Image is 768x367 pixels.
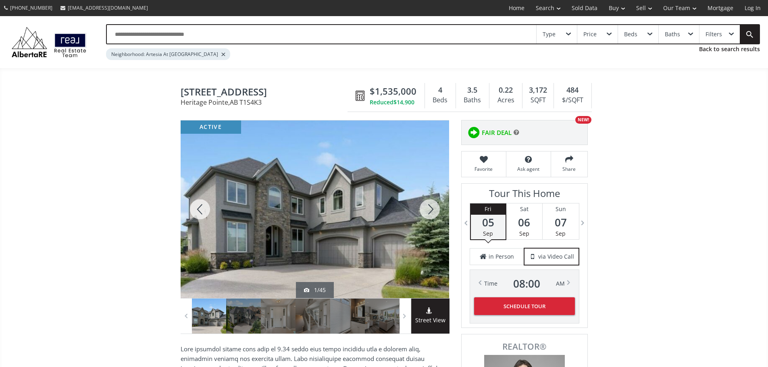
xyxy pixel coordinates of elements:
[8,25,90,59] img: Logo
[510,166,547,172] span: Ask agent
[665,31,680,37] div: Baths
[538,253,574,261] span: via Video Call
[106,48,230,60] div: Neighborhood: Artesia At [GEOGRAPHIC_DATA]
[543,31,556,37] div: Type
[370,98,416,106] div: Reduced
[493,94,518,106] div: Acres
[583,31,597,37] div: Price
[474,297,575,315] button: Schedule Tour
[556,230,566,237] span: Sep
[181,120,449,298] div: 77 Waters Edge Drive Heritage Pointe, AB T1S4K3 - Photo 1 of 45
[68,4,148,11] span: [EMAIL_ADDRESS][DOMAIN_NAME]
[706,31,722,37] div: Filters
[470,342,579,351] span: REALTOR®
[575,116,591,124] div: NEW!
[699,45,760,53] a: Back to search results
[304,286,326,294] div: 1/45
[489,253,514,261] span: in Person
[529,85,547,95] span: 3,172
[181,99,352,106] span: Heritage Pointe , AB T1S4K3
[370,85,416,97] span: $1,535,000
[429,94,452,106] div: Beds
[471,203,506,215] div: Fri
[56,0,152,15] a: [EMAIL_ADDRESS][DOMAIN_NAME]
[555,166,583,172] span: Share
[460,94,485,106] div: Baths
[460,85,485,95] div: 3.5
[411,316,450,325] span: Street View
[519,230,529,237] span: Sep
[483,230,493,237] span: Sep
[181,87,352,99] span: 77 Waters Edge Drive
[466,124,482,141] img: rating icon
[543,217,579,228] span: 07
[543,203,579,215] div: Sun
[10,4,52,11] span: [PHONE_NUMBER]
[482,129,512,137] span: FAIR DEAL
[506,217,542,228] span: 06
[484,278,565,289] div: Time AM
[181,120,241,134] div: active
[506,203,542,215] div: Sat
[471,217,506,228] span: 05
[429,85,452,95] div: 4
[558,85,587,95] div: 484
[466,166,502,172] span: Favorite
[513,278,540,289] span: 08 : 00
[624,31,637,37] div: Beds
[493,85,518,95] div: 0.22
[470,188,579,203] h3: Tour This Home
[527,94,549,106] div: SQFT
[393,98,414,106] span: $14,900
[558,94,587,106] div: $/SQFT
